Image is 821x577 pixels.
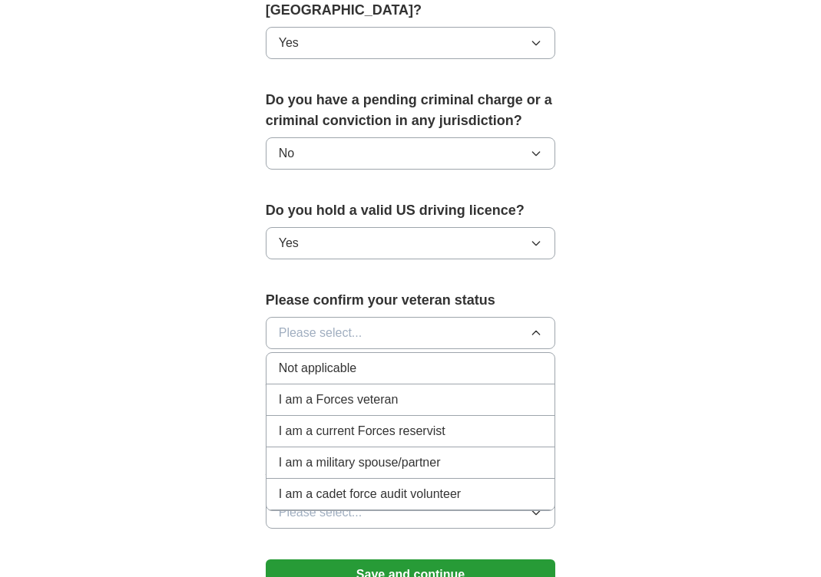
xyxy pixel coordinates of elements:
[279,503,362,522] span: Please select...
[266,27,556,59] button: Yes
[279,234,299,252] span: Yes
[266,227,556,259] button: Yes
[266,290,556,311] label: Please confirm your veteran status
[279,324,362,342] span: Please select...
[266,200,556,221] label: Do you hold a valid US driving licence?
[279,359,356,378] span: Not applicable
[266,137,556,170] button: No
[279,144,294,163] span: No
[279,391,399,409] span: I am a Forces veteran
[279,422,445,440] span: I am a current Forces reservist
[279,485,461,503] span: I am a cadet force audit volunteer
[279,453,441,472] span: I am a military spouse/partner
[266,90,556,131] label: Do you have a pending criminal charge or a criminal conviction in any jurisdiction?
[266,496,556,529] button: Please select...
[266,317,556,349] button: Please select...
[279,34,299,52] span: Yes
